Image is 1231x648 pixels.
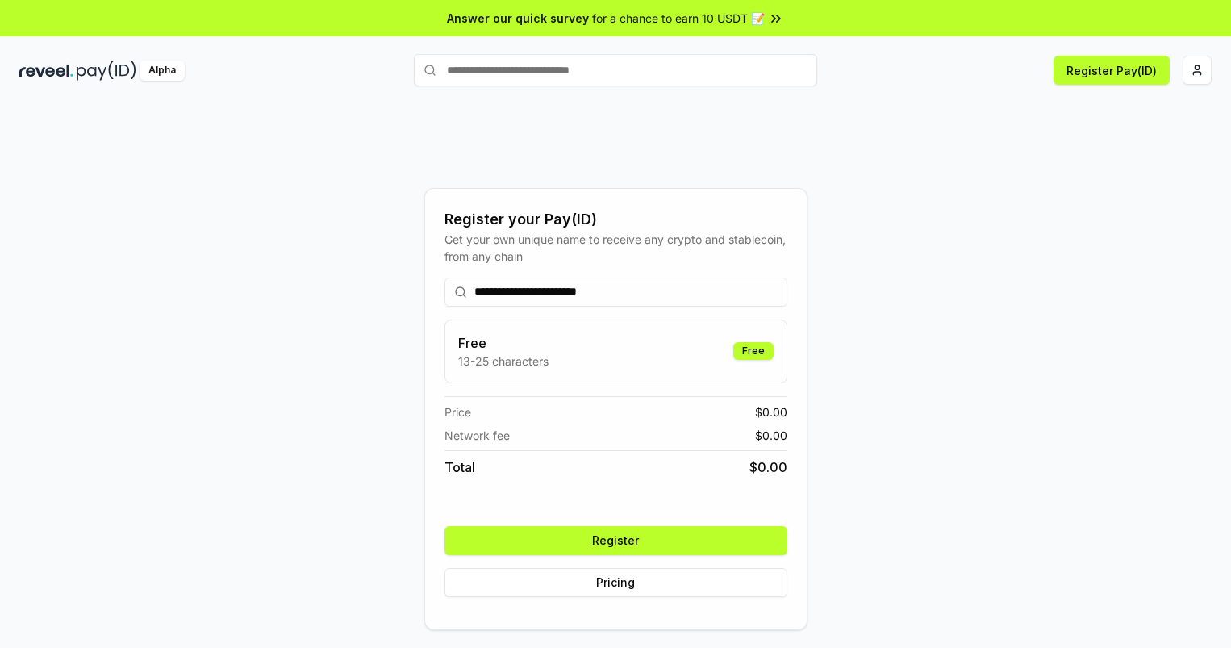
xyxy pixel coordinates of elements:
[444,526,787,555] button: Register
[458,333,549,353] h3: Free
[444,403,471,420] span: Price
[77,61,136,81] img: pay_id
[444,568,787,597] button: Pricing
[444,231,787,265] div: Get your own unique name to receive any crypto and stablecoin, from any chain
[444,208,787,231] div: Register your Pay(ID)
[458,353,549,370] p: 13-25 characters
[592,10,765,27] span: for a chance to earn 10 USDT 📝
[447,10,589,27] span: Answer our quick survey
[755,403,787,420] span: $ 0.00
[1054,56,1170,85] button: Register Pay(ID)
[749,458,787,477] span: $ 0.00
[19,61,73,81] img: reveel_dark
[755,427,787,444] span: $ 0.00
[140,61,185,81] div: Alpha
[733,342,774,360] div: Free
[444,458,475,477] span: Total
[444,427,510,444] span: Network fee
